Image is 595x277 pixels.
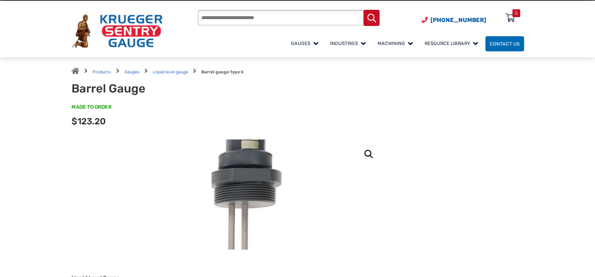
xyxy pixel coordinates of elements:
[425,41,478,46] span: Resource Library
[430,17,486,23] span: [PHONE_NUMBER]
[291,41,318,46] span: Gauges
[286,35,326,52] a: Gauges
[71,116,106,127] span: $123.20
[201,69,244,74] strong: Barrel gauge type b
[515,9,518,17] div: 0
[93,69,111,74] a: Products
[360,145,378,163] a: View full-screen image gallery
[326,35,373,52] a: Industries
[153,69,188,74] a: Liquid level gauge
[378,41,413,46] span: Machining
[330,41,366,46] span: Industries
[485,36,524,51] a: Contact Us
[420,35,485,52] a: Resource Library
[71,82,253,96] h1: Barrel Gauge
[71,103,112,111] span: MADE TO ORDER
[373,35,420,52] a: Machining
[124,69,140,74] a: Gauges
[490,41,520,46] span: Contact Us
[422,16,486,24] a: Phone Number (920) 434-8860
[71,14,163,48] img: Krueger Sentry Gauge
